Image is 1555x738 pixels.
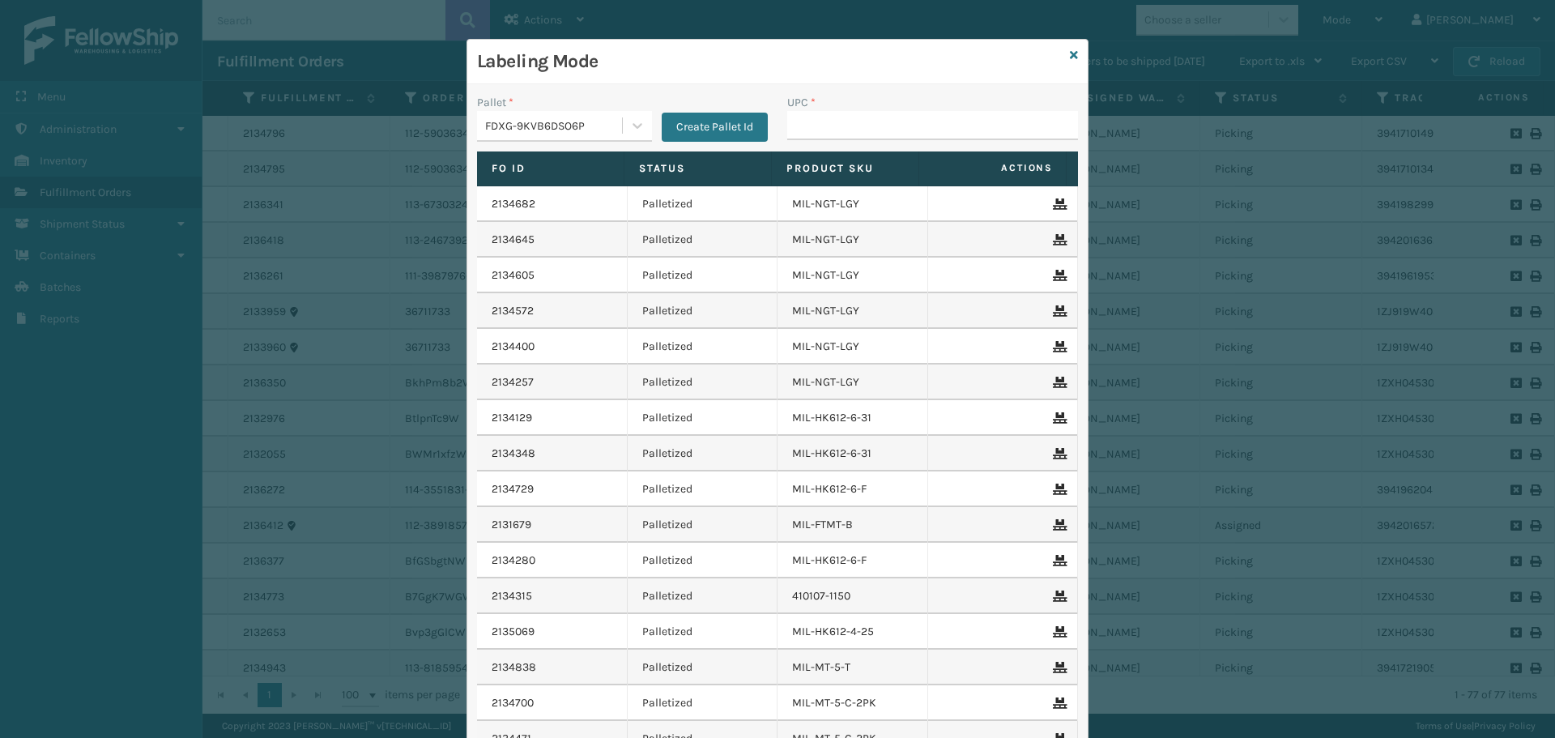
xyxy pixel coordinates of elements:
button: Create Pallet Id [662,113,768,142]
td: Palletized [628,543,778,578]
i: Remove From Pallet [1053,519,1063,531]
td: MIL-NGT-LGY [777,365,928,400]
i: Remove From Pallet [1053,234,1063,245]
label: UPC [787,94,816,111]
td: Palletized [628,293,778,329]
label: Fo Id [492,161,609,176]
a: 2134572 [492,303,534,319]
label: Status [639,161,756,176]
td: 410107-1150 [777,578,928,614]
td: Palletized [628,365,778,400]
a: 2134400 [492,339,535,355]
a: 2134645 [492,232,535,248]
a: 2134700 [492,695,534,711]
td: Palletized [628,400,778,436]
i: Remove From Pallet [1053,305,1063,317]
td: Palletized [628,685,778,721]
i: Remove From Pallet [1053,626,1063,638]
td: MIL-NGT-LGY [777,222,928,258]
a: 2134129 [492,410,532,426]
label: Product SKU [786,161,904,176]
a: 2134315 [492,588,532,604]
td: MIL-HK612-6-31 [777,400,928,436]
td: Palletized [628,507,778,543]
td: Palletized [628,258,778,293]
td: Palletized [628,471,778,507]
a: 2134348 [492,446,535,462]
td: MIL-HK612-4-25 [777,614,928,650]
a: 2134682 [492,196,535,212]
a: 2135069 [492,624,535,640]
a: 2134605 [492,267,535,284]
i: Remove From Pallet [1053,377,1063,388]
span: Actions [924,155,1063,181]
td: Palletized [628,650,778,685]
td: Palletized [628,578,778,614]
i: Remove From Pallet [1053,448,1063,459]
td: MIL-HK612-6-F [777,543,928,578]
a: 2131679 [492,517,531,533]
i: Remove From Pallet [1053,198,1063,210]
td: Palletized [628,222,778,258]
td: Palletized [628,436,778,471]
i: Remove From Pallet [1053,591,1063,602]
i: Remove From Pallet [1053,412,1063,424]
i: Remove From Pallet [1053,555,1063,566]
td: MIL-NGT-LGY [777,186,928,222]
td: MIL-MT-5-C-2PK [777,685,928,721]
td: Palletized [628,186,778,222]
td: Palletized [628,329,778,365]
td: MIL-MT-5-T [777,650,928,685]
td: MIL-NGT-LGY [777,258,928,293]
a: 2134838 [492,659,536,676]
i: Remove From Pallet [1053,270,1063,281]
i: Remove From Pallet [1053,697,1063,709]
i: Remove From Pallet [1053,662,1063,673]
a: 2134280 [492,552,535,569]
td: MIL-HK612-6-31 [777,436,928,471]
td: Palletized [628,614,778,650]
div: FDXG-9KVB6DSO6P [485,117,624,134]
i: Remove From Pallet [1053,341,1063,352]
i: Remove From Pallet [1053,484,1063,495]
label: Pallet [477,94,513,111]
a: 2134257 [492,374,534,390]
td: MIL-NGT-LGY [777,293,928,329]
h3: Labeling Mode [477,49,1063,74]
td: MIL-HK612-6-F [777,471,928,507]
td: MIL-FTMT-B [777,507,928,543]
td: MIL-NGT-LGY [777,329,928,365]
a: 2134729 [492,481,534,497]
